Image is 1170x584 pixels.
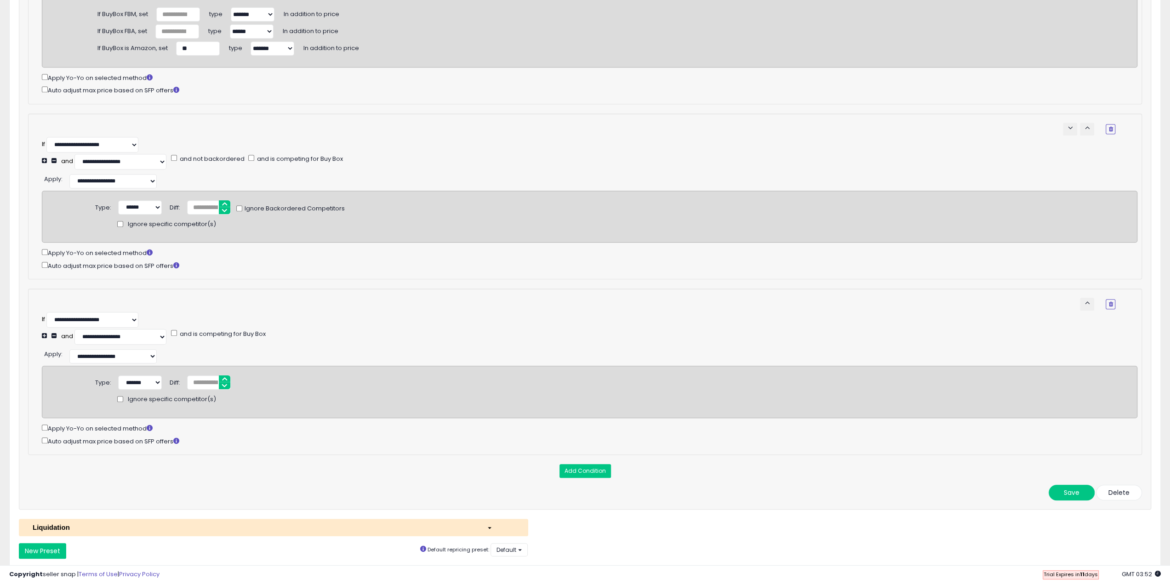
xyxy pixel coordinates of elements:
[42,423,1137,433] div: Apply Yo-Yo on selected method
[209,6,223,18] span: type
[242,204,345,213] span: Ignore Backordered Competitors
[491,543,528,556] button: Default
[1108,301,1113,307] i: Remove Condition
[95,375,111,387] div: Type:
[1063,123,1077,136] button: keyboard_arrow_down
[1083,299,1091,307] span: keyboard_arrow_up
[283,23,338,35] span: In addition to price
[44,350,61,358] span: Apply
[428,546,489,553] small: Default repricing preset:
[1096,485,1142,500] button: Delete
[44,347,63,359] div: :
[42,247,1137,258] div: Apply Yo-Yo on selected method
[1049,485,1095,500] button: Save
[1066,124,1074,132] span: keyboard_arrow_down
[97,41,168,53] div: If BuyBox is Amazon, set
[42,72,1137,83] div: Apply Yo-Yo on selected method
[284,6,339,18] span: In addition to price
[1080,571,1084,578] b: 11
[170,375,180,387] div: Diff:
[1108,126,1113,132] i: Remove Condition
[170,200,180,212] div: Diff:
[229,40,242,52] span: type
[9,570,160,579] div: seller snap | |
[97,24,147,36] div: If BuyBox FBA, set
[1044,571,1098,578] span: Trial Expires in days
[26,522,480,532] div: Liquidation
[42,260,1137,271] div: Auto adjust max price based on SFP offers
[42,436,1137,446] div: Auto adjust max price based on SFP offers
[497,546,516,554] span: Default
[178,329,266,338] span: and is competing for Buy Box
[1080,298,1094,311] button: keyboard_arrow_up
[1080,123,1094,136] button: keyboard_arrow_up
[42,85,1137,95] div: Auto adjust max price based on SFP offers
[1122,570,1161,578] span: 2025-09-7 03:52 GMT
[303,40,359,52] span: In addition to price
[119,570,160,578] a: Privacy Policy
[1083,124,1091,132] span: keyboard_arrow_up
[256,154,343,163] span: and is competing for Buy Box
[178,154,245,163] span: and not backordered
[79,570,118,578] a: Terms of Use
[44,172,63,184] div: :
[559,464,611,478] button: Add Condition
[128,220,216,229] span: Ignore specific competitor(s)
[97,7,148,19] div: If BuyBox FBM, set
[95,200,111,212] div: Type:
[44,175,61,183] span: Apply
[208,23,222,35] span: type
[9,570,43,578] strong: Copyright
[19,543,66,559] button: New Preset
[19,519,528,536] button: Liquidation
[128,395,216,404] span: Ignore specific competitor(s)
